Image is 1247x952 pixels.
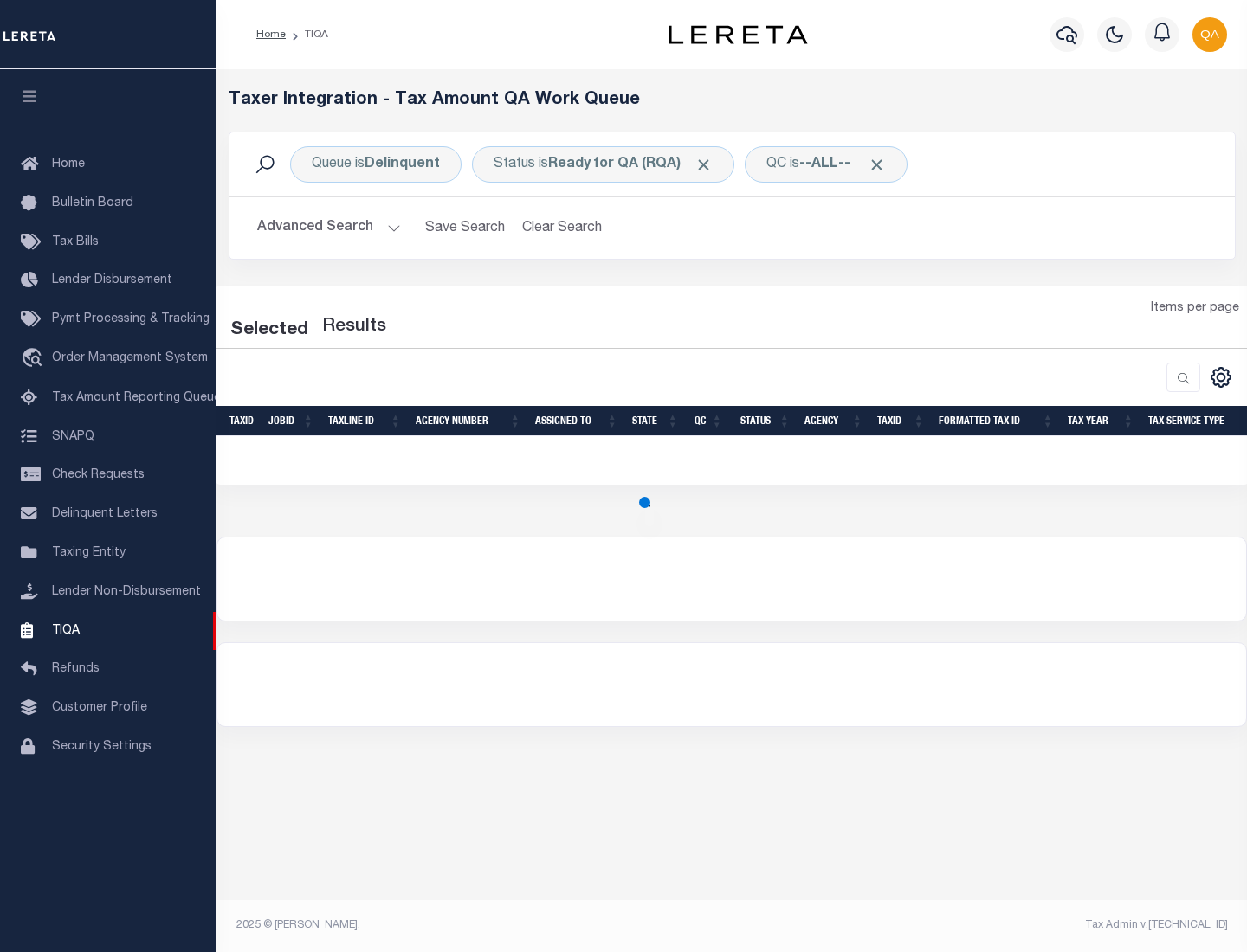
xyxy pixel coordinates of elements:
[52,236,99,248] span: Tax Bills
[52,274,172,286] span: Lender Disbursement
[1192,17,1227,52] img: svg+xml;base64,PHN2ZyB4bWxucz0iaHR0cDovL3d3dy53My5vcmcvMjAwMC9zdmciIHBvaW50ZXItZXZlbnRzPSJub25lIi...
[1151,299,1239,318] span: Items per page
[21,348,48,370] i: travel_explore
[932,406,1061,436] th: Formatted Tax ID
[870,406,932,436] th: TaxID
[223,917,733,933] div: 2025 © [PERSON_NAME].
[229,90,1236,111] h5: Taxer Integration - Tax Amount QA Work Queue
[625,406,686,436] th: State
[321,406,409,436] th: TaxLine ID
[686,406,730,436] th: QC
[262,406,321,436] th: JobID
[548,158,713,171] b: Ready for QA (RQA)
[52,741,152,753] span: Security Settings
[52,313,210,325] span: Pymt Processing & Tracking
[1061,406,1141,436] th: Tax Year
[745,146,908,183] div: Click to Edit
[52,158,85,170] span: Home
[52,663,100,675] span: Refunds
[515,211,610,245] button: Clear Search
[52,469,145,481] span: Check Requests
[799,158,850,171] b: --ALL--
[528,406,625,436] th: Assigned To
[52,586,201,598] span: Lender Non-Disbursement
[52,508,158,520] span: Delinquent Letters
[223,406,262,436] th: TaxID
[230,317,308,344] div: Selected
[415,211,515,245] button: Save Search
[52,392,221,404] span: Tax Amount Reporting Queue
[52,702,147,714] span: Customer Profile
[52,624,80,636] span: TIQA
[409,406,528,436] th: Agency Number
[745,917,1228,933] div: Tax Admin v.[TECHNICAL_ID]
[730,406,798,436] th: Status
[322,313,386,341] label: Results
[257,211,401,245] button: Advanced Search
[286,27,328,42] li: TIQA
[52,430,94,442] span: SNAPQ
[365,158,440,171] b: Delinquent
[290,146,462,183] div: Click to Edit
[798,406,870,436] th: Agency
[472,146,734,183] div: Click to Edit
[52,547,126,559] span: Taxing Entity
[256,29,286,40] a: Home
[695,156,713,174] span: Click to Remove
[868,156,886,174] span: Click to Remove
[669,25,807,44] img: logo-dark.svg
[52,197,133,209] span: Bulletin Board
[52,352,208,364] span: Order Management System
